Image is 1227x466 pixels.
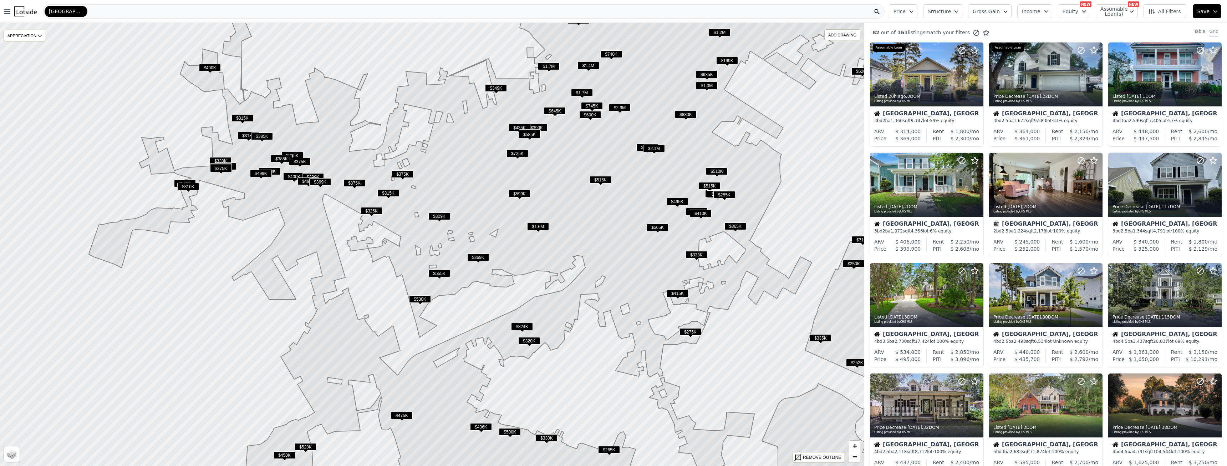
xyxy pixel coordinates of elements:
[993,128,1003,135] div: ARV
[1189,129,1208,134] span: $ 2,600
[993,339,1098,344] div: 4 bd 2.5 ba sqft lot · Unknown equity
[1171,245,1180,252] div: PITI
[1113,94,1218,99] div: Listed , 1 DOM
[713,191,735,199] span: $285K
[810,334,831,345] div: $335K
[874,118,979,124] div: 3 bd 2 ba sqft lot · 59% equity
[874,135,886,142] div: Price
[707,190,729,201] div: $385K
[643,145,665,152] span: $2.1M
[343,179,365,190] div: $375K
[951,246,969,252] span: $ 2,608
[251,132,273,140] span: $385K
[1189,246,1208,252] span: $ 2,129
[696,82,718,89] span: $1.3M
[210,157,231,165] span: $330K
[679,328,701,339] div: $275K
[667,290,688,297] span: $415K
[889,204,903,209] time: 2025-08-23 21:12
[519,129,541,140] div: $375K
[874,228,979,234] div: 3 bd 2 ba sqft lot · 6% equity
[724,222,746,230] span: $365K
[951,136,969,141] span: $ 2,300
[231,114,253,122] span: $315K
[571,89,593,96] span: $1.7M
[874,210,980,214] div: Listing provided by CHS MLS
[993,331,999,337] img: House
[1113,111,1217,118] div: [GEOGRAPHIC_DATA], [GEOGRAPHIC_DATA]
[1061,245,1098,252] div: /mo
[1014,239,1040,245] span: $ 245,000
[1034,229,1046,234] span: 2,178
[302,173,324,184] div: $399K
[581,102,603,112] div: $745K
[944,128,979,135] div: /mo
[942,245,979,252] div: /mo
[993,238,1003,245] div: ARV
[428,270,450,280] div: $555K
[250,170,272,177] span: $499K
[1180,245,1217,252] div: /mo
[993,111,999,116] img: House
[1070,136,1089,141] span: $ 2,324
[1134,246,1159,252] span: $ 325,000
[891,118,903,123] span: 1,360
[874,245,886,252] div: Price
[889,4,917,18] button: Price
[690,210,712,220] div: $410K
[177,183,199,193] div: $310K
[989,152,1102,257] a: Listed [DATE],2DOMListing provided byCHS MLSTownhouse[GEOGRAPHIC_DATA], [GEOGRAPHIC_DATA]2bd2.5ba...
[577,62,599,69] span: $1.4M
[309,178,331,189] div: $369K
[911,229,923,234] span: 4,356
[675,111,697,118] span: $880K
[579,111,601,119] span: $600K
[993,245,1005,252] div: Price
[1134,136,1159,141] span: $ 447,500
[283,173,305,183] div: $400K
[989,42,1102,147] a: Price Decrease [DATE],22DOMListing provided byCHS MLSAssumable LoanHouse[GEOGRAPHIC_DATA], [GEOGR...
[993,210,1099,214] div: Listing provided by CHS MLS
[538,62,560,70] span: $1.7M
[231,114,253,125] div: $315K
[636,144,658,151] span: $540K
[874,331,880,337] img: House
[870,263,983,367] a: Listed [DATE],3DOMListing provided byCHS MLSHouse[GEOGRAPHIC_DATA], [GEOGRAPHIC_DATA]4bd3.5ba2,73...
[915,339,930,344] span: 17,424
[1017,4,1052,18] button: Income
[696,82,718,92] div: $1.3M
[609,104,631,114] div: $2.9M
[716,57,738,67] div: $199K
[870,42,983,147] a: Listed 20h ago,0DOMListing provided byCHS MLSAssumable LoanHouse[GEOGRAPHIC_DATA], [GEOGRAPHIC_DA...
[643,145,665,155] div: $2.1M
[590,176,611,186] div: $515K
[724,222,746,233] div: $365K
[527,223,549,230] span: $1.6M
[874,238,884,245] div: ARV
[843,260,865,270] div: $250K
[467,254,489,264] div: $369K
[544,107,566,115] span: $645K
[506,150,528,157] span: $725K
[1113,204,1218,210] div: Price Decrease , 117 DOM
[1113,210,1218,214] div: Listing provided by CHS MLS
[1113,331,1118,337] img: House
[690,210,712,217] span: $410K
[1014,339,1026,344] span: 2,498
[210,165,232,172] span: $375K
[1171,238,1182,245] div: Rent
[686,208,708,215] span: $442K
[1171,135,1180,142] div: PITI
[1014,136,1040,141] span: $ 361,000
[686,208,708,218] div: $442K
[851,67,873,75] span: $520K
[1171,128,1182,135] div: Rent
[933,135,942,142] div: PITI
[874,94,980,99] div: Listed , 0 DOM
[302,173,324,181] span: $399K
[707,190,729,198] span: $385K
[571,89,593,99] div: $1.7M
[174,180,196,187] span: $361K
[1052,135,1061,142] div: PITI
[989,263,1102,367] a: Price Decrease [DATE],80DOMListing provided byCHS MLSHouse[GEOGRAPHIC_DATA], [GEOGRAPHIC_DATA]4bd...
